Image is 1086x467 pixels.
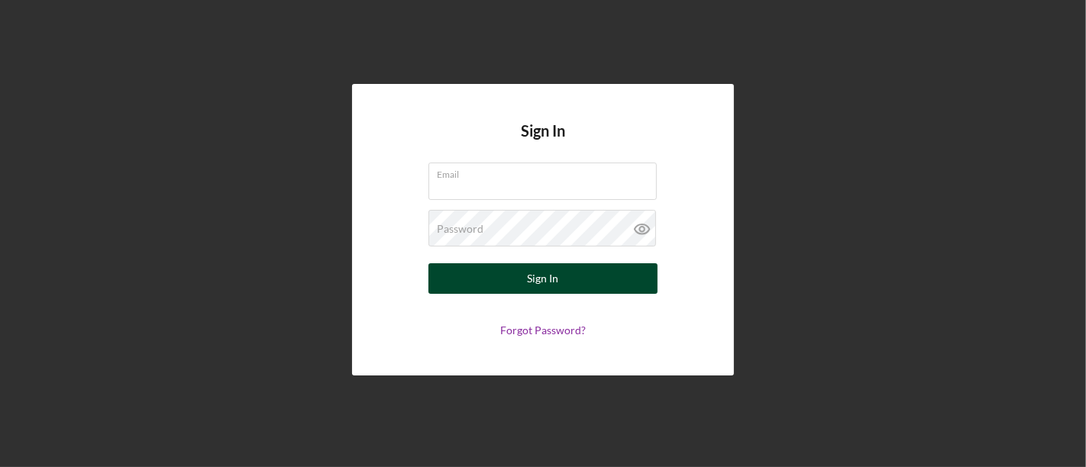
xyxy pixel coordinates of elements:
h4: Sign In [521,122,565,163]
label: Password [437,223,483,235]
label: Email [437,163,657,180]
a: Forgot Password? [500,324,586,337]
button: Sign In [428,263,658,294]
div: Sign In [528,263,559,294]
